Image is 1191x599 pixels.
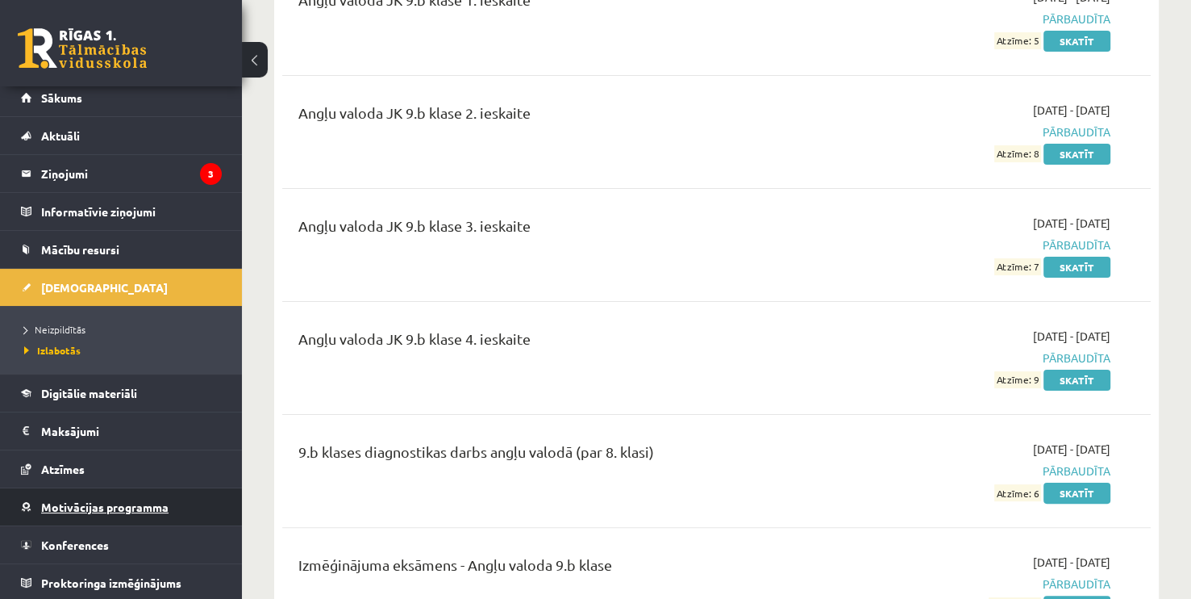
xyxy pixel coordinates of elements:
[21,155,222,192] a: Ziņojumi3
[24,323,85,336] span: Neizpildītās
[24,322,226,337] a: Neizpildītās
[41,280,168,295] span: [DEMOGRAPHIC_DATA]
[41,462,85,476] span: Atzīmes
[41,193,222,230] legend: Informatīvie ziņojumi
[41,413,222,450] legend: Maksājumi
[41,242,119,257] span: Mācību resursi
[1033,441,1110,458] span: [DATE] - [DATE]
[298,441,831,471] div: 9.b klases diagnostikas darbs angļu valodā (par 8. klasi)
[994,371,1041,388] span: Atzīme: 9
[21,79,222,116] a: Sākums
[41,386,137,400] span: Digitālie materiāli
[41,500,169,514] span: Motivācijas programma
[41,128,80,143] span: Aktuāli
[298,554,831,584] div: Izmēģinājuma eksāmens - Angļu valoda 9.b klase
[994,484,1041,501] span: Atzīme: 6
[24,343,226,358] a: Izlabotās
[298,215,831,245] div: Angļu valoda JK 9.b klase 3. ieskaite
[298,102,831,132] div: Angļu valoda JK 9.b klase 2. ieskaite
[200,163,222,185] i: 3
[21,450,222,488] a: Atzīmes
[41,90,82,105] span: Sākums
[1033,328,1110,345] span: [DATE] - [DATE]
[1043,31,1110,52] a: Skatīt
[21,231,222,268] a: Mācību resursi
[298,328,831,358] div: Angļu valoda JK 9.b klase 4. ieskaite
[856,576,1110,593] span: Pārbaudīta
[21,193,222,230] a: Informatīvie ziņojumi
[1033,102,1110,119] span: [DATE] - [DATE]
[21,488,222,526] a: Motivācijas programma
[21,269,222,306] a: [DEMOGRAPHIC_DATA]
[1043,483,1110,504] a: Skatīt
[21,526,222,563] a: Konferences
[1033,215,1110,232] span: [DATE] - [DATE]
[1043,144,1110,165] a: Skatīt
[24,344,81,357] span: Izlabotās
[1043,370,1110,391] a: Skatīt
[856,463,1110,480] span: Pārbaudīta
[21,117,222,154] a: Aktuāli
[856,350,1110,367] span: Pārbaudīta
[856,124,1110,140] span: Pārbaudīta
[856,237,1110,253] span: Pārbaudīta
[994,258,1041,275] span: Atzīme: 7
[21,375,222,412] a: Digitālie materiāli
[994,145,1041,162] span: Atzīme: 8
[21,413,222,450] a: Maksājumi
[856,10,1110,27] span: Pārbaudīta
[41,538,109,552] span: Konferences
[41,155,222,192] legend: Ziņojumi
[1043,257,1110,278] a: Skatīt
[1033,554,1110,571] span: [DATE] - [DATE]
[41,576,181,590] span: Proktoringa izmēģinājums
[18,28,147,69] a: Rīgas 1. Tālmācības vidusskola
[994,32,1041,49] span: Atzīme: 5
